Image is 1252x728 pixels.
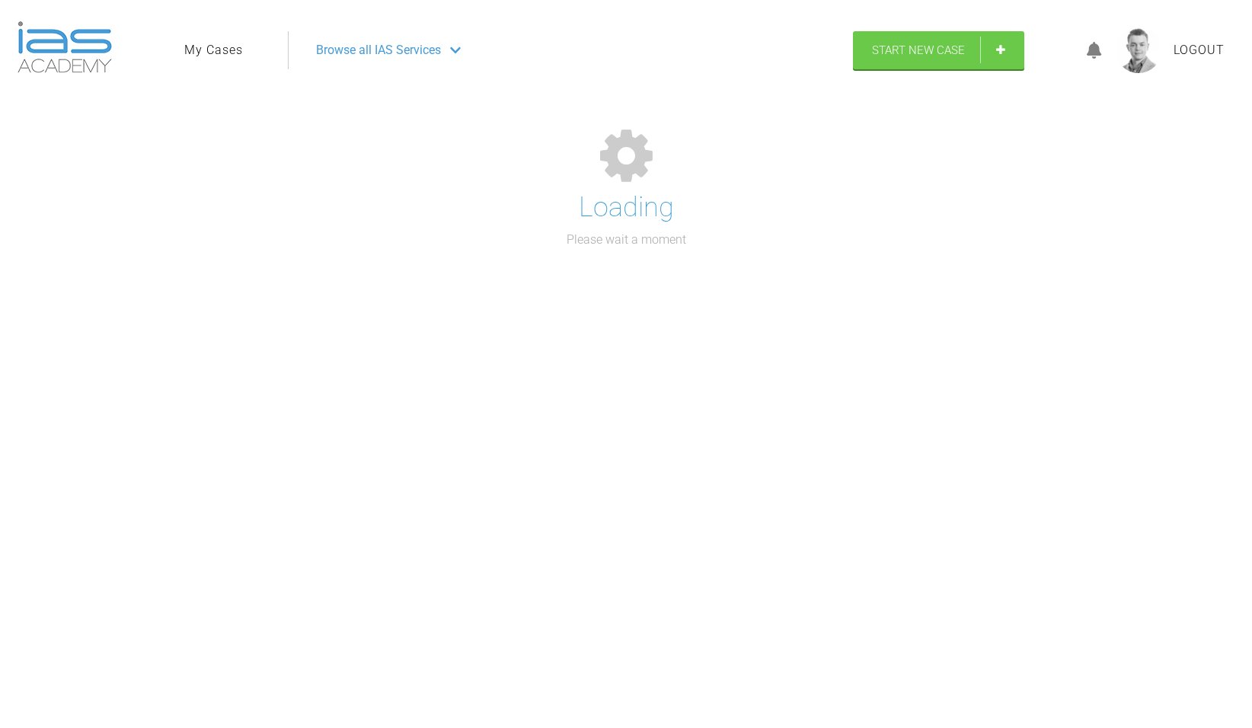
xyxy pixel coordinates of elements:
[316,40,441,60] span: Browse all IAS Services
[872,43,965,57] span: Start New Case
[184,40,243,60] a: My Cases
[1116,27,1161,73] img: profile.png
[853,31,1024,69] a: Start New Case
[18,21,112,73] img: logo-light.3e3ef733.png
[1174,40,1225,60] a: Logout
[579,186,674,230] h1: Loading
[567,230,686,250] p: Please wait a moment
